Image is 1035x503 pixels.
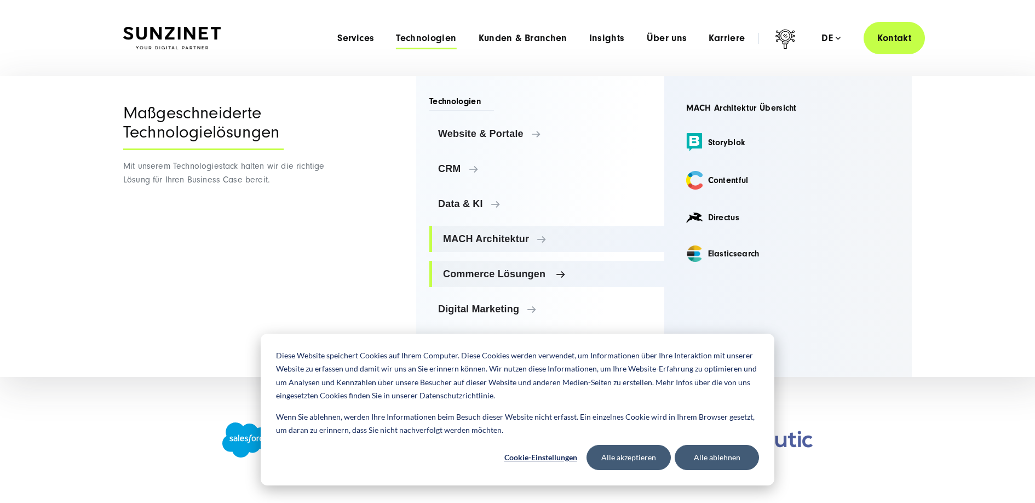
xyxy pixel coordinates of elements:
[443,268,656,279] span: Commerce Lösungen
[429,156,664,182] a: CRM
[647,33,687,44] a: Über uns
[123,27,221,50] img: SUNZINET Full Service Digital Agentur
[429,95,494,111] span: Technologien
[438,198,656,209] span: Data & KI
[429,331,664,357] a: Intranet & Digital Workplace
[429,261,664,287] a: Commerce Lösungen
[677,202,899,233] a: Directus
[677,95,899,121] a: MACH Architektur Übersicht
[821,33,841,44] div: de
[479,33,567,44] a: Kunden & Branchen
[222,422,273,458] img: Salesforce Partner Agentur - Full-Service CRM Agentur SUNZINET
[438,128,656,139] span: Website & Portale
[429,296,664,322] a: Digital Marketing
[864,22,925,54] a: Kontakt
[586,445,671,470] button: Alle akzeptieren
[396,33,456,44] a: Technologien
[429,121,664,147] a: Website & Portale
[123,159,329,187] p: Mit unserem Technologiestack halten wir die richtige Lösung für Ihren Business Case bereit.
[337,33,374,44] a: Services
[709,33,745,44] a: Karriere
[123,104,284,150] div: Maßgeschneiderte Technologielösungen
[677,163,899,197] a: Contentful
[261,334,774,485] div: Cookie banner
[438,163,656,174] span: CRM
[677,125,899,159] a: Storyblok
[498,445,583,470] button: Cookie-Einstellungen
[589,33,625,44] a: Insights
[429,191,664,217] a: Data & KI
[438,304,656,315] span: Digital Marketing
[443,233,656,244] span: MACH Architektur
[677,238,899,270] a: Elasticsearch
[276,349,759,403] p: Diese Website speichert Cookies auf Ihrem Computer. Diese Cookies werden verwendet, um Informatio...
[276,410,759,437] p: Wenn Sie ablehnen, werden Ihre Informationen beim Besuch dieser Website nicht erfasst. Ein einzel...
[675,445,759,470] button: Alle ablehnen
[429,226,664,252] a: MACH Architektur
